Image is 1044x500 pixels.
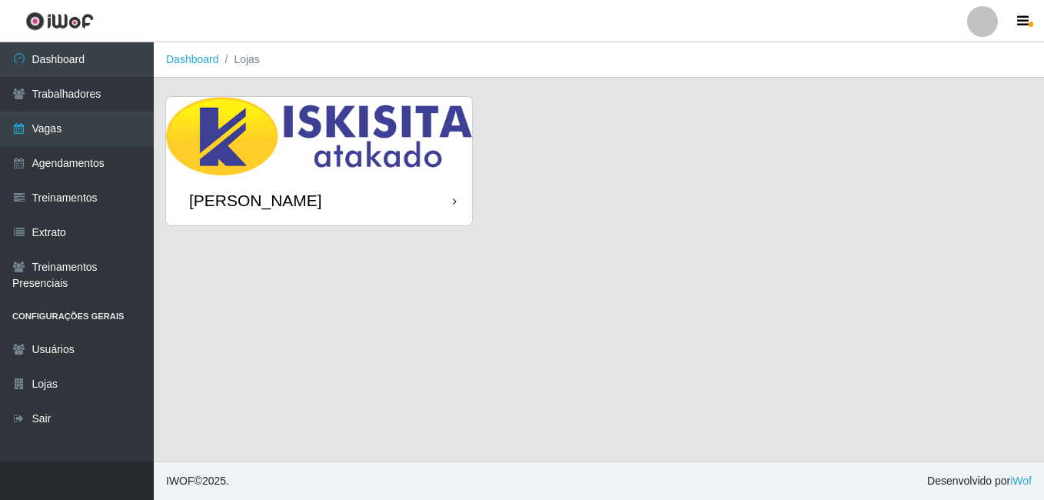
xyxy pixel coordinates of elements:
div: [PERSON_NAME] [189,191,322,210]
span: © 2025 . [166,473,229,489]
a: [PERSON_NAME] [166,97,472,225]
li: Lojas [219,52,260,68]
a: Dashboard [166,53,219,65]
a: iWof [1010,475,1032,487]
span: IWOF [166,475,195,487]
nav: breadcrumb [154,42,1044,78]
img: CoreUI Logo [25,12,94,31]
img: cardImg [166,97,472,175]
span: Desenvolvido por [927,473,1032,489]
